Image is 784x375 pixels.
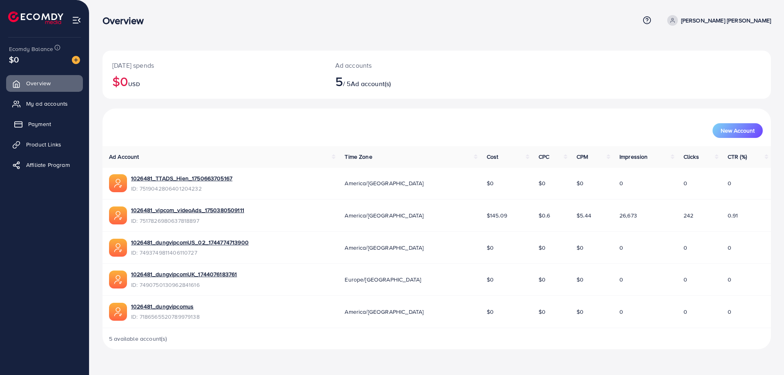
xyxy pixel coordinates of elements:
span: USD [128,80,140,88]
span: $0 [487,308,494,316]
span: 0 [684,308,687,316]
iframe: Chat [749,338,778,369]
span: Affiliate Program [26,161,70,169]
span: CPC [539,153,549,161]
span: America/[GEOGRAPHIC_DATA] [345,308,423,316]
span: 0 [684,244,687,252]
span: 5 [335,72,343,91]
p: [DATE] spends [112,60,316,70]
span: America/[GEOGRAPHIC_DATA] [345,179,423,187]
span: ID: 7186565520789979138 [131,313,200,321]
span: Product Links [26,140,61,149]
a: My ad accounts [6,95,83,112]
span: CTR (%) [728,153,747,161]
span: CPM [577,153,588,161]
span: My ad accounts [26,100,68,108]
span: 0 [684,275,687,284]
p: Ad accounts [335,60,483,70]
a: Payment [6,116,83,132]
a: 1026481_vipcom_videoAds_1750380509111 [131,206,244,214]
a: 1026481_dungvipcomUK_1744076183761 [131,270,237,278]
span: $0 [539,179,546,187]
span: ID: 7490750130962841616 [131,281,237,289]
span: $0 [539,275,546,284]
span: Clicks [684,153,699,161]
span: Cost [487,153,499,161]
img: menu [72,16,81,25]
span: $0 [539,308,546,316]
a: Affiliate Program [6,157,83,173]
span: $0 [577,308,584,316]
span: 0 [728,308,731,316]
span: 0.91 [728,211,738,220]
span: $0 [487,244,494,252]
span: 0 [728,275,731,284]
span: $0 [539,244,546,252]
img: image [72,56,80,64]
span: Payment [28,120,51,128]
button: New Account [713,123,763,138]
span: New Account [721,128,755,133]
span: $5.44 [577,211,591,220]
img: ic-ads-acc.e4c84228.svg [109,206,127,224]
span: $0 [9,53,19,65]
span: 0 [619,308,623,316]
span: Ad Account [109,153,139,161]
h2: $0 [112,73,316,89]
img: ic-ads-acc.e4c84228.svg [109,239,127,257]
span: ID: 7493749811406110727 [131,249,249,257]
span: Europe/[GEOGRAPHIC_DATA] [345,275,421,284]
span: ID: 7517826980637818897 [131,217,244,225]
a: 1026481_TTADS_Hien_1750663705167 [131,174,232,182]
a: 1026481_dungvipcomus [131,302,194,311]
span: America/[GEOGRAPHIC_DATA] [345,211,423,220]
img: ic-ads-acc.e4c84228.svg [109,174,127,192]
span: $145.09 [487,211,507,220]
span: $0 [487,275,494,284]
img: ic-ads-acc.e4c84228.svg [109,271,127,288]
img: logo [8,11,63,24]
p: [PERSON_NAME] [PERSON_NAME] [681,16,771,25]
span: $0 [577,179,584,187]
a: Product Links [6,136,83,153]
span: $0 [577,244,584,252]
span: $0 [487,179,494,187]
a: 1026481_dungvipcomUS_02_1744774713900 [131,238,249,246]
span: Ad account(s) [351,79,391,88]
span: Overview [26,79,51,87]
span: America/[GEOGRAPHIC_DATA] [345,244,423,252]
span: 0 [619,275,623,284]
span: $0 [577,275,584,284]
span: 0 [684,179,687,187]
a: [PERSON_NAME] [PERSON_NAME] [664,15,771,26]
span: 0 [619,244,623,252]
img: ic-ads-acc.e4c84228.svg [109,303,127,321]
span: 26,673 [619,211,637,220]
span: ID: 7519042806401204232 [131,184,232,193]
span: 5 available account(s) [109,335,167,343]
span: 0 [728,179,731,187]
a: Overview [6,75,83,91]
span: Ecomdy Balance [9,45,53,53]
span: 242 [684,211,693,220]
h3: Overview [102,15,150,27]
span: 0 [619,179,623,187]
span: 0 [728,244,731,252]
span: Time Zone [345,153,372,161]
h2: / 5 [335,73,483,89]
span: $0.6 [539,211,550,220]
span: Impression [619,153,648,161]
